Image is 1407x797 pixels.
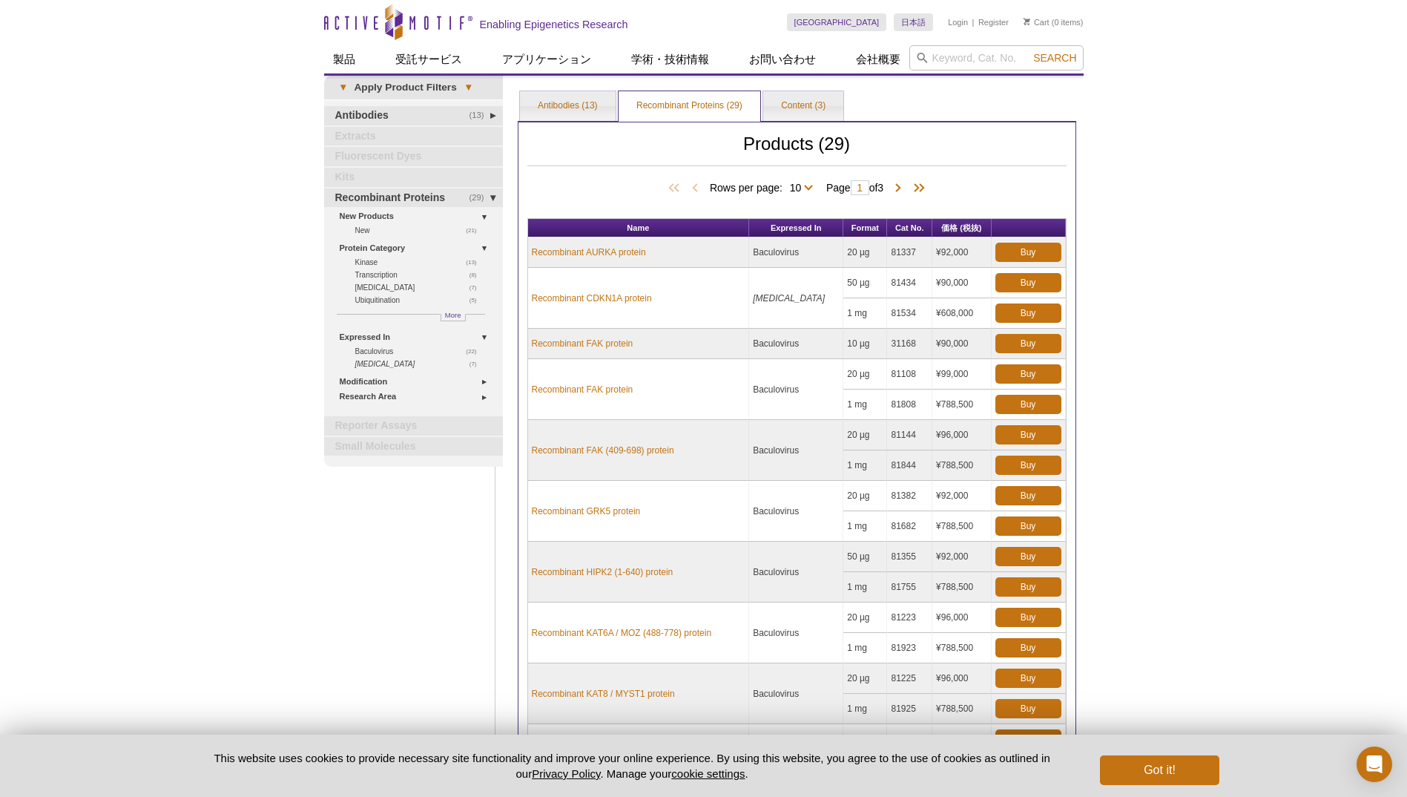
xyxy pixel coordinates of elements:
td: Baculovirus [749,481,843,542]
li: (0 items) [1024,13,1084,31]
td: ¥96,000 [932,663,991,694]
td: ¥92,000 [932,542,991,572]
td: ¥788,500 [932,694,991,724]
td: ¥788,500 [932,633,991,663]
a: Kits [324,168,503,187]
h2: Enabling Epigenetics Research [480,18,628,31]
td: 81923 [887,633,932,663]
td: ¥92,000 [932,481,991,511]
a: Buy [995,577,1061,597]
span: First Page [665,181,688,196]
span: (22) [466,345,484,358]
button: Search [1029,51,1081,65]
a: Recombinant Proteins (29) [619,91,760,121]
a: Buy [995,456,1061,475]
th: Cat No. [887,219,932,237]
td: 50 µg [843,268,887,298]
span: Page of [819,180,891,195]
a: Buy [995,304,1061,323]
a: Recombinant AURKA protein [532,246,646,259]
td: ¥92,000 [932,724,991,755]
a: New Products [340,209,494,224]
p: This website uses cookies to provide necessary site functionality and improve your online experie... [188,750,1076,781]
td: ¥90,000 [932,329,991,359]
td: ¥608,000 [932,298,991,329]
td: 81108 [887,359,932,390]
a: Privacy Policy [532,767,600,780]
span: (5) [469,294,485,306]
a: (7)[MEDICAL_DATA] [355,281,485,294]
a: Buy [995,608,1061,627]
td: ¥90,000 [932,268,991,298]
a: お問い合わせ [740,45,825,73]
td: 81337 [887,237,932,268]
a: Buy [995,669,1061,688]
td: 1 mg [843,633,887,663]
td: 81755 [887,572,932,603]
a: Antibodies (13) [520,91,616,121]
a: Recombinant FAK protein [532,383,633,396]
a: Buy [995,395,1061,414]
span: (21) [466,224,484,237]
td: 1 mg [843,572,887,603]
td: ¥788,500 [932,390,991,420]
td: 20 µg [843,603,887,633]
a: Recombinant FAK protein [532,337,633,350]
a: Buy [995,243,1061,262]
a: Recombinant KAT8 / MYST1 protein [532,687,675,701]
a: (13)Kinase [355,256,485,269]
a: Buy [995,364,1061,384]
td: 20 µg [843,420,887,450]
td: 10 µg [843,329,887,359]
a: Buy [995,334,1061,353]
a: [GEOGRAPHIC_DATA] [787,13,887,31]
a: 会社概要 [847,45,909,73]
a: (7) [MEDICAL_DATA] [355,358,485,370]
a: Register [978,17,1009,27]
a: Buy [995,638,1061,657]
a: Recombinant MST1 protein [532,732,640,746]
a: (13)Antibodies [324,106,503,125]
th: Format [843,219,887,237]
a: 受託サービス [386,45,471,73]
li: | [972,13,975,31]
td: Baculovirus [749,359,843,420]
a: Buy [995,425,1061,445]
span: (29) [469,188,492,208]
span: (13) [469,106,492,125]
td: ¥788,500 [932,572,991,603]
span: 3 [877,182,883,194]
td: ¥788,500 [932,450,991,481]
td: 1 mg [843,450,887,481]
span: Search [1033,52,1076,64]
a: (5)Ubiquitination [355,294,485,306]
td: Baculovirus [749,329,843,359]
button: cookie settings [671,767,745,780]
td: Baculovirus [749,542,843,603]
a: (22)Baculovirus [355,345,485,358]
td: 81144 [887,420,932,450]
a: Buy [995,486,1061,505]
span: ▾ [332,81,355,94]
td: 31355 [887,724,932,755]
td: 81682 [887,511,932,542]
td: 20 µg [843,663,887,694]
span: (7) [469,281,485,294]
td: 1 mg [843,511,887,542]
a: Reporter Assays [324,416,503,436]
span: Next Page [891,181,906,196]
span: (13) [466,256,484,269]
a: Research Area [340,389,494,404]
i: [MEDICAL_DATA] [355,360,415,368]
a: (8)Transcription [355,269,485,281]
a: Cart [1024,17,1050,27]
button: Got it! [1100,755,1219,785]
td: 10 µg [843,724,887,755]
a: More [441,314,466,321]
a: 製品 [324,45,364,73]
th: 価格 (税抜) [932,219,991,237]
td: Baculovirus [749,724,843,755]
a: Protein Category [340,240,494,256]
a: (29)Recombinant Proteins [324,188,503,208]
a: Buy [995,699,1061,718]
